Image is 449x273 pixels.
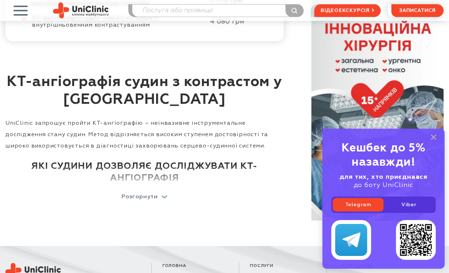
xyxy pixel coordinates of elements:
span: відеоекскурсія [321,5,370,17]
div: до боту UniClinic [331,173,436,189]
span: Головна [162,263,229,269]
span: записатися [400,8,436,13]
p: UniClinic запрошує пройти КТ-ангіографію – неінвазивне інструментальне дослідження стану судин. М... [5,118,284,152]
button: записатися [391,4,444,17]
div: 4 080 грн [203,18,264,26]
img: Uniclinic [53,2,109,18]
a: відеоекскурсія [314,4,381,17]
b: для тих, хто приєднався [340,174,428,180]
a: Viber [384,198,434,212]
span: Послуги [250,263,316,269]
input: Послуга або прізвище [132,5,303,17]
p: Розгорнути [122,194,158,200]
a: Telegram [333,198,384,212]
h2: КТ-ангіографія судин з контрастом у [GEOGRAPHIC_DATA] [5,73,284,116]
h3: Які судини дозволяє досліджувати КТ-ангіографія [5,154,284,191]
div: Кешбек до 5% назавжди! [331,141,436,170]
